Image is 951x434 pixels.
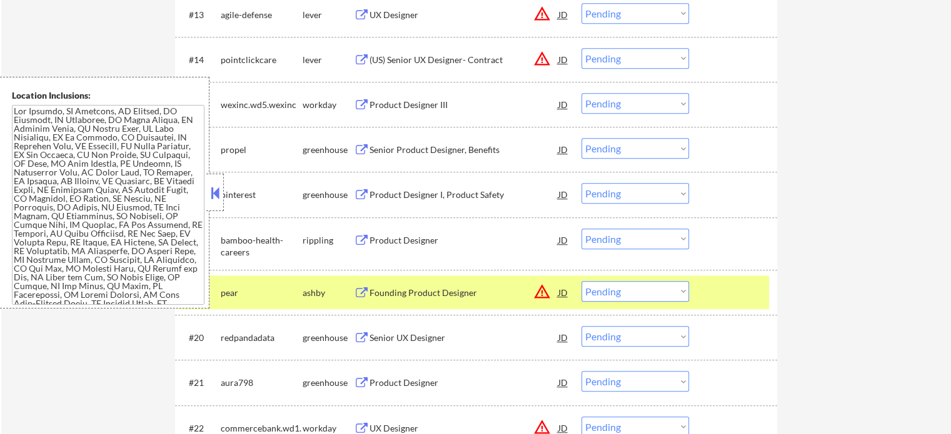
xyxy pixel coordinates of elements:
[533,50,551,67] button: warning_amber
[189,377,211,389] div: #21
[303,189,354,201] div: greenhouse
[303,9,354,21] div: lever
[303,54,354,66] div: lever
[557,326,570,348] div: JD
[189,54,211,66] div: #14
[370,9,558,21] div: UX Designer
[221,144,303,156] div: propel
[370,377,558,389] div: Product Designer
[12,89,204,102] div: Location Inclusions:
[557,138,570,160] div: JD
[303,377,354,389] div: greenhouse
[303,144,354,156] div: greenhouse
[557,281,570,303] div: JD
[221,234,303,259] div: bamboo-health-careers
[221,332,303,344] div: redpandadata
[370,234,558,247] div: Product Designer
[557,3,570,26] div: JD
[221,9,303,21] div: agile-defense
[221,54,303,66] div: pointclickcare
[370,287,558,299] div: Founding Product Designer
[533,283,551,300] button: warning_amber
[221,189,303,201] div: pinterest
[557,229,570,251] div: JD
[557,371,570,393] div: JD
[370,54,558,66] div: (US) Senior UX Designer- Contract
[370,144,558,156] div: Senior Product Designer, Benefits
[557,93,570,116] div: JD
[370,332,558,344] div: Senior UX Designer
[303,99,354,111] div: workday
[221,377,303,389] div: aura798
[533,5,551,22] button: warning_amber
[189,9,211,21] div: #13
[303,234,354,247] div: rippling
[370,99,558,111] div: Product Designer III
[557,48,570,71] div: JD
[370,189,558,201] div: Product Designer I, Product Safety
[221,287,303,299] div: pear
[557,183,570,205] div: JD
[221,99,303,111] div: wexinc.wd5.wexinc
[303,287,354,299] div: ashby
[189,332,211,344] div: #20
[303,332,354,344] div: greenhouse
